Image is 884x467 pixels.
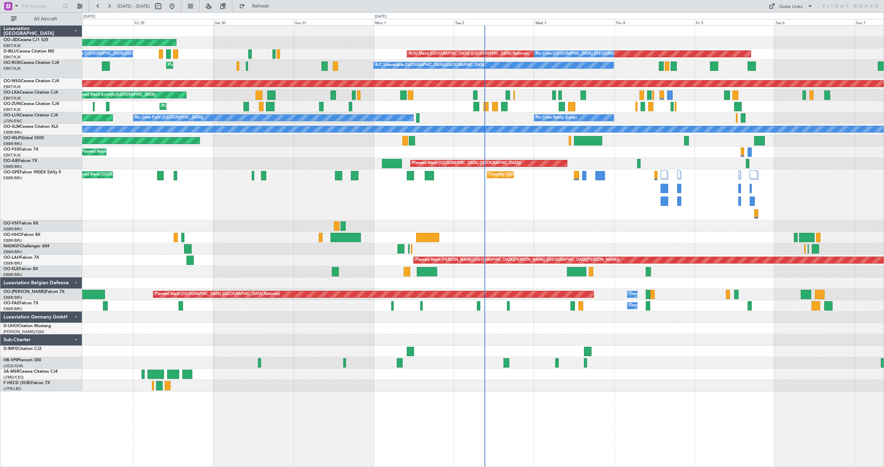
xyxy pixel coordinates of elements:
a: EBKT/KJK [3,55,21,60]
span: D-IMFE [3,347,18,351]
span: OO-LXA [3,90,20,95]
a: OO-[PERSON_NAME]Falcon 7X [3,290,65,294]
span: 3A-MSR [3,370,19,374]
a: EBBR/BRU [3,164,22,169]
div: Cleaning [GEOGRAPHIC_DATA] ([GEOGRAPHIC_DATA] National) [489,170,604,180]
div: No Crew [GEOGRAPHIC_DATA] ([GEOGRAPHIC_DATA] National) [536,49,652,59]
div: Thu 28 [53,19,133,25]
span: OO-LUX [3,113,20,117]
a: OO-LAHFalcon 7X [3,256,39,260]
span: OO-NSG [3,79,21,83]
a: EBBR/BRU [3,306,22,312]
a: EBKT/KJK [3,84,21,89]
span: OO-VSF [3,221,19,226]
a: EBBR/BRU [3,130,22,135]
a: EBBR/BRU [3,249,22,255]
a: EBBR/BRU [3,227,22,232]
div: Sat 30 [213,19,294,25]
span: OO-SLM [3,125,20,129]
a: F-HECD (SUB)Falcon 7X [3,381,50,385]
span: OO-LAH [3,256,20,260]
div: Sun 31 [294,19,374,25]
a: OO-NSGCessna Citation CJ4 [3,79,59,83]
a: OO-VSFFalcon 8X [3,221,38,226]
a: EBKT/KJK [3,43,21,48]
span: Refresh [246,4,275,9]
a: EBBR/BRU [3,141,22,146]
div: Planned Maint Kortrijk-[GEOGRAPHIC_DATA] [162,101,242,112]
span: OO-WLP [3,136,20,140]
button: Refresh [236,1,277,12]
a: 3A-MSRCessna Citation CJ4 [3,370,58,374]
div: [DATE] [84,14,95,20]
input: Trip Number [21,1,61,11]
span: OO-JID [3,38,18,42]
a: OO-GPEFalcon 900EX EASy II [3,170,61,174]
div: Owner Melsbroek Air Base [629,289,676,299]
span: OO-ROK [3,61,21,65]
span: [DATE] - [DATE] [117,3,150,9]
div: Owner Melsbroek Air Base [629,301,676,311]
span: N604GF [3,244,20,248]
span: All Aircraft [18,17,73,21]
div: Tue 2 [454,19,534,25]
div: A/C Unavailable [GEOGRAPHIC_DATA]-[GEOGRAPHIC_DATA] [55,49,165,59]
div: Planned Maint [GEOGRAPHIC_DATA] ([GEOGRAPHIC_DATA] National) [155,289,280,299]
div: Planned Maint Kortrijk-[GEOGRAPHIC_DATA] [168,60,249,70]
a: LFMD/CEQ [3,375,23,380]
div: Fri 5 [694,19,775,25]
a: OO-ROKCessna Citation CJ4 [3,61,59,65]
div: Thu 4 [614,19,694,25]
a: LFSN/ENC [3,118,22,124]
div: A/C Unavailable [GEOGRAPHIC_DATA]-[GEOGRAPHIC_DATA] [375,60,486,70]
div: AOG Maint [GEOGRAPHIC_DATA] ([GEOGRAPHIC_DATA] National) [409,49,529,59]
a: OO-SLMCessna Citation XLS [3,125,58,129]
div: No Crew Paris ([GEOGRAPHIC_DATA]) [135,113,203,123]
span: OO-GPE [3,170,20,174]
a: EBKT/KJK [3,96,21,101]
div: Mon 1 [374,19,454,25]
a: LFPB/LBG [3,386,21,391]
a: HB-VPIPhenom 300 [3,358,41,362]
a: EBKT/KJK [3,66,21,71]
a: OO-LUXCessna Citation CJ4 [3,113,58,117]
div: Fri 29 [133,19,213,25]
a: OO-AIEFalcon 7X [3,159,37,163]
a: EBKT/KJK [3,153,21,158]
a: D-IMFECitation CJ2 [3,347,41,351]
span: OO-AIE [3,159,18,163]
a: N604GFChallenger 604 [3,244,49,248]
span: OO-[PERSON_NAME] [3,290,46,294]
a: D-IBLUCessna Citation M2 [3,49,54,54]
a: D-IJHOCitation Mustang [3,324,51,328]
a: EBBR/BRU [3,272,22,277]
a: OO-ZUNCessna Citation CJ4 [3,102,59,106]
div: Planned Maint Kortrijk-[GEOGRAPHIC_DATA] [75,90,155,100]
a: EBKT/KJK [3,107,21,112]
a: EBBR/BRU [3,175,22,181]
span: HB-VPI [3,358,17,362]
div: Sat 6 [775,19,855,25]
div: Planned Maint [GEOGRAPHIC_DATA] ([GEOGRAPHIC_DATA]) [412,158,521,169]
span: OO-FSX [3,147,19,152]
span: D-IBLU [3,49,17,54]
span: F-HECD (SUB) [3,381,31,385]
span: D-IJHO [3,324,18,328]
div: Wed 3 [534,19,614,25]
span: OO-ZUN [3,102,21,106]
a: OO-ELKFalcon 8X [3,267,38,271]
a: LSGG/GVA [3,363,23,369]
button: All Aircraft [8,13,75,25]
a: OO-HHOFalcon 8X [3,233,40,237]
a: OO-FSXFalcon 7X [3,147,38,152]
a: EBBR/BRU [3,238,22,243]
a: OO-LXACessna Citation CJ4 [3,90,58,95]
a: OO-WLPGlobal 5500 [3,136,44,140]
a: OO-FAEFalcon 7X [3,301,38,305]
a: EBBR/BRU [3,261,22,266]
span: OO-HHO [3,233,21,237]
div: Planned Maint [PERSON_NAME]-[GEOGRAPHIC_DATA][PERSON_NAME] ([GEOGRAPHIC_DATA][PERSON_NAME]) [415,255,619,265]
div: No Crew Nancy (Essey) [536,113,577,123]
a: OO-JIDCessna CJ1 525 [3,38,48,42]
a: EBBR/BRU [3,295,22,300]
